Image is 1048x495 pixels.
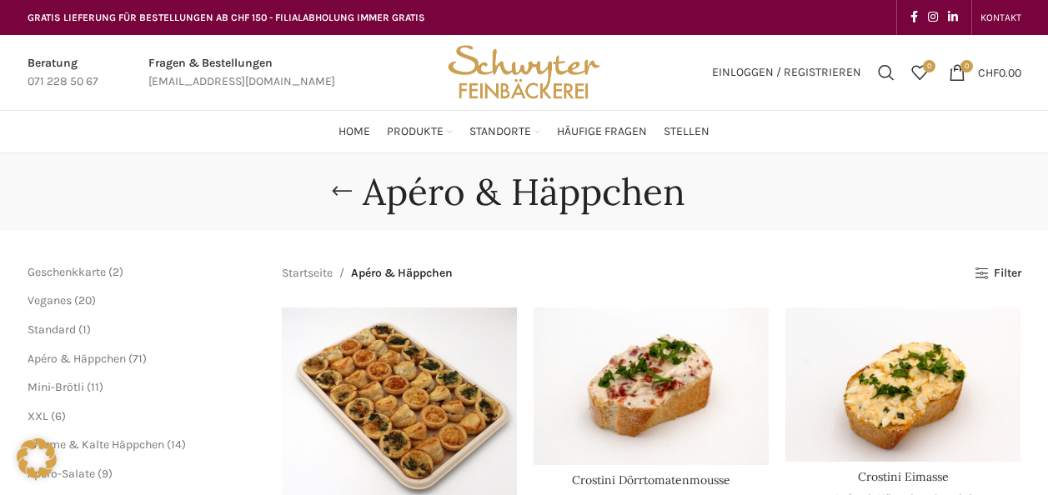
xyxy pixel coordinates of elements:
[363,170,685,214] h1: Apéro & Häppchen
[387,115,453,148] a: Produkte
[557,124,647,140] span: Häufige Fragen
[282,264,453,282] nav: Breadcrumb
[940,56,1030,89] a: 0 CHF0.00
[943,6,963,29] a: Linkedin social link
[28,380,84,394] a: Mini-Brötli
[113,265,119,279] span: 2
[83,322,87,337] span: 1
[923,60,935,72] span: 0
[28,322,76,337] a: Standard
[442,35,605,110] img: Bäckerei Schwyter
[442,64,605,78] a: Site logo
[91,380,99,394] span: 11
[712,67,861,78] span: Einloggen / Registrieren
[978,65,999,79] span: CHF
[19,115,1030,148] div: Main navigation
[557,115,647,148] a: Häufige Fragen
[469,124,531,140] span: Standorte
[903,56,936,89] div: Meine Wunschliste
[28,437,164,452] a: Warme & Kalte Häppchen
[785,307,1020,461] a: Crostini Eimasse
[133,352,143,366] span: 71
[980,12,1021,23] span: KONTAKT
[903,56,936,89] a: 0
[870,56,903,89] a: Suchen
[351,264,453,282] span: Apéro & Häppchen
[282,264,333,282] a: Startseite
[78,293,92,307] span: 20
[28,12,425,23] span: GRATIS LIEFERUNG FÜR BESTELLUNGEN AB CHF 150 - FILIALABHOLUNG IMMER GRATIS
[664,124,710,140] span: Stellen
[28,409,48,423] a: XXL
[28,293,72,307] a: Veganes
[387,124,444,140] span: Produkte
[534,307,769,464] a: Crostini Dörrtomatenmousse
[55,409,62,423] span: 6
[148,54,335,92] a: Infobox link
[28,54,98,92] a: Infobox link
[972,1,1030,34] div: Secondary navigation
[102,467,108,481] span: 9
[975,267,1020,281] a: Filter
[980,1,1021,34] a: KONTAKT
[338,115,370,148] a: Home
[664,115,710,148] a: Stellen
[338,124,370,140] span: Home
[28,265,106,279] a: Geschenkkarte
[978,65,1021,79] bdi: 0.00
[572,472,730,487] a: Crostini Dörrtomatenmousse
[858,469,949,484] a: Crostini Eimasse
[469,115,540,148] a: Standorte
[704,56,870,89] a: Einloggen / Registrieren
[905,6,923,29] a: Facebook social link
[923,6,943,29] a: Instagram social link
[171,437,182,452] span: 14
[960,60,973,72] span: 0
[28,352,126,366] a: Apéro & Häppchen
[321,175,363,208] a: Go back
